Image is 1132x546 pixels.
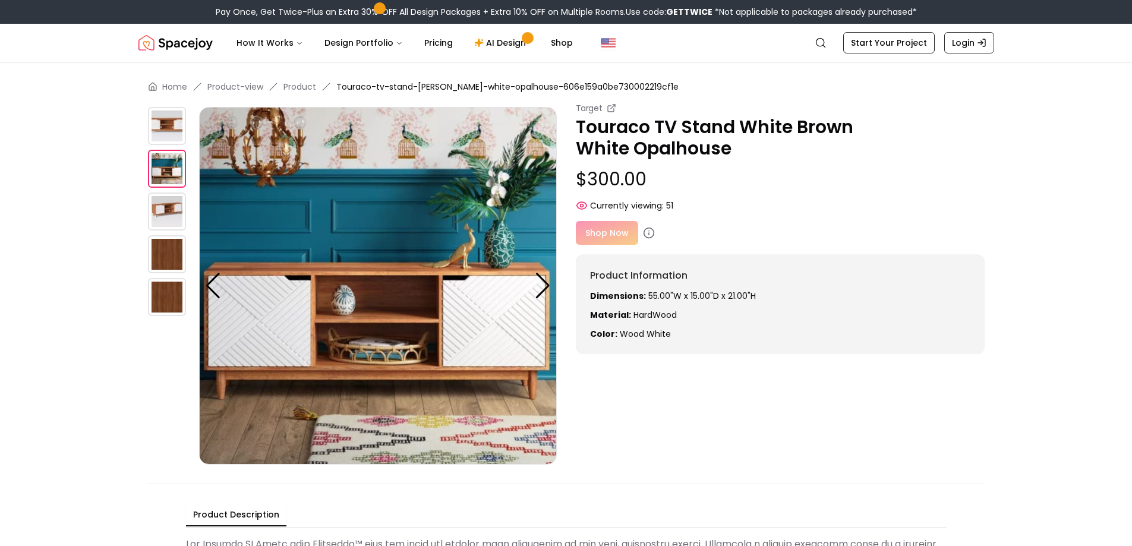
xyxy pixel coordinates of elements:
p: Touraco TV Stand White Brown White Opalhouse [576,116,985,159]
a: AI Design [465,31,539,55]
div: Pay Once, Get Twice-Plus an Extra 30% OFF All Design Packages + Extra 10% OFF on Multiple Rooms. [216,6,917,18]
span: 51 [666,200,673,212]
button: How It Works [227,31,313,55]
img: United States [601,36,616,50]
nav: Main [227,31,582,55]
a: Spacejoy [138,31,213,55]
img: https://storage.googleapis.com/spacejoy-main/assets/606e159a0be730002219cf1e/product_0_opk5o7ikd1nc [148,278,186,316]
p: 55.00"W x 15.00"D x 21.00"H [590,290,970,302]
a: Login [944,32,994,53]
img: https://storage.googleapis.com/spacejoy-main/assets/606e159a0be730002219cf1e/product_1_hg61cckdelk [199,107,557,465]
b: GETTWICE [666,6,712,18]
img: https://storage.googleapis.com/spacejoy-main/assets/606e159a0be730002219cf1e/product_2_fpane239ka2 [148,192,186,231]
a: Product [283,81,316,93]
h6: Product Information [590,269,970,283]
span: Use code: [626,6,712,18]
p: $300.00 [576,169,985,190]
nav: breadcrumb [148,81,985,93]
img: Spacejoy Logo [138,31,213,55]
strong: Dimensions: [590,290,646,302]
a: Product-view [207,81,263,93]
span: HardWood [633,309,677,321]
a: Start Your Project [843,32,935,53]
nav: Global [138,24,994,62]
span: Touraco-tv-stand-[PERSON_NAME]-white-opalhouse-606e159a0be730002219cf1e [336,81,679,93]
span: *Not applicable to packages already purchased* [712,6,917,18]
span: Currently viewing: [590,200,664,212]
a: Pricing [415,31,462,55]
strong: Material: [590,309,631,321]
a: Home [162,81,187,93]
img: https://storage.googleapis.com/spacejoy-main/assets/606e159a0be730002219cf1e/product_0_5mi100ggnf9a [148,107,186,145]
button: Product Description [186,504,286,526]
span: wood white [620,328,671,340]
strong: Color: [590,328,617,340]
a: Shop [541,31,582,55]
button: Design Portfolio [315,31,412,55]
img: https://storage.googleapis.com/spacejoy-main/assets/606e159a0be730002219cf1e/product_0_995ek4hhadd [148,235,186,273]
small: Target [576,102,603,114]
img: https://storage.googleapis.com/spacejoy-main/assets/606e159a0be730002219cf1e/product_1_hg61cckdelk [148,150,186,188]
